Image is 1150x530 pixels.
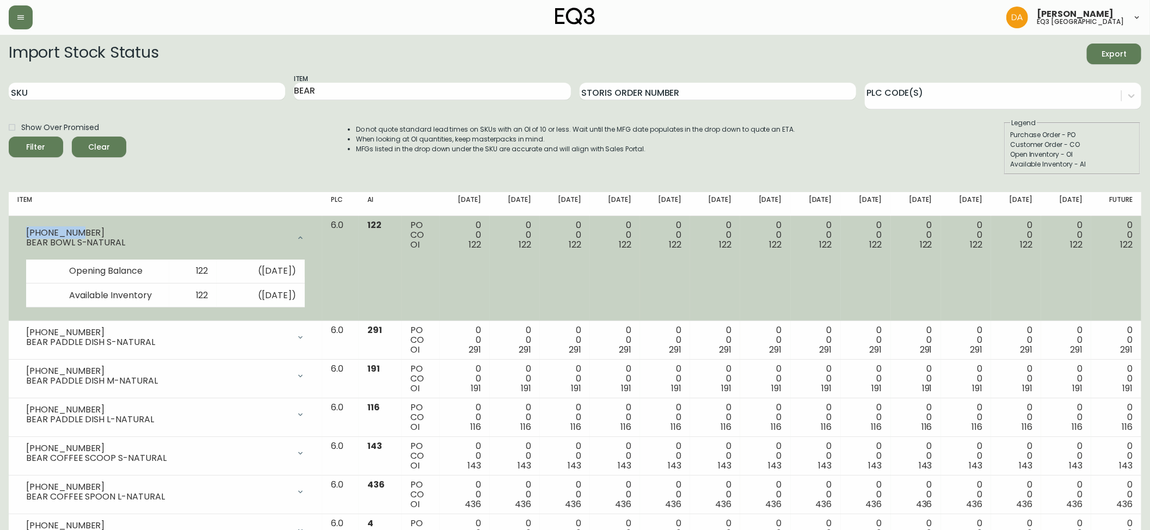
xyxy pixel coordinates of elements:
span: 291 [1070,343,1083,356]
div: Purchase Order - PO [1010,130,1134,140]
span: 436 [1016,498,1032,510]
div: 0 0 [1100,480,1133,509]
span: 436 [1116,498,1133,510]
span: 291 [469,343,481,356]
span: 291 [719,343,732,356]
div: PO CO [410,480,431,509]
div: 0 0 [850,220,882,250]
span: 122 [770,238,782,251]
span: 143 [1019,459,1032,472]
span: 191 [1122,382,1133,395]
div: 0 0 [549,220,581,250]
button: Clear [72,137,126,157]
div: BEAR PADDLE DISH M-NATURAL [26,376,290,386]
div: [PHONE_NUMBER]BEAR COFFEE SPOON L-NATURAL [17,480,313,504]
span: 143 [618,459,631,472]
span: 122 [619,238,631,251]
div: 0 0 [1000,220,1032,250]
span: 291 [669,343,682,356]
span: 191 [672,382,682,395]
div: 0 0 [649,364,681,393]
div: 0 0 [599,220,631,250]
div: 0 0 [448,441,481,471]
div: Open Inventory - OI [1010,150,1134,159]
div: 0 0 [850,403,882,432]
th: [DATE] [791,192,841,216]
div: 0 0 [800,441,832,471]
span: 122 [870,238,882,251]
span: 122 [519,238,531,251]
span: OI [410,238,420,251]
span: 191 [1072,382,1083,395]
li: Do not quote standard lead times on SKUs with an OI of 10 or less. Wait until the MFG date popula... [356,125,796,134]
div: 0 0 [549,480,581,509]
div: [PHONE_NUMBER] [26,405,290,415]
td: 6.0 [322,437,359,476]
span: 191 [471,382,481,395]
th: [DATE] [740,192,790,216]
span: OI [410,421,420,433]
th: [DATE] [440,192,490,216]
span: 291 [569,343,581,356]
div: BEAR BOWL S-NATURAL [26,238,290,248]
th: AI [359,192,402,216]
li: When looking at OI quantities, keep masterpacks in mind. [356,134,796,144]
span: 291 [1120,343,1133,356]
div: 0 0 [1000,403,1032,432]
div: 0 0 [549,325,581,355]
span: 143 [668,459,682,472]
span: 436 [966,498,982,510]
div: 0 0 [699,364,731,393]
span: 291 [619,343,631,356]
div: 0 0 [950,220,982,250]
div: 0 0 [900,403,932,432]
th: [DATE] [991,192,1041,216]
div: 0 0 [800,220,832,250]
th: Future [1091,192,1141,216]
div: 0 0 [699,325,731,355]
div: 0 0 [1050,403,1083,432]
span: OI [410,382,420,395]
div: [PHONE_NUMBER] [26,482,290,492]
div: 0 0 [649,220,681,250]
div: 0 0 [749,441,782,471]
div: [PHONE_NUMBER]BEAR BOWL S-NATURAL [17,220,313,255]
div: 0 0 [699,220,731,250]
span: OI [410,343,420,356]
span: 436 [515,498,531,510]
span: 122 [1070,238,1083,251]
div: 0 0 [1100,403,1133,432]
span: 191 [521,382,531,395]
div: 0 0 [1000,480,1032,509]
td: 122 [169,284,217,307]
th: PLC [322,192,359,216]
span: 116 [570,421,581,433]
div: 0 0 [649,441,681,471]
div: PO CO [410,220,431,250]
div: 0 0 [448,364,481,393]
div: [PHONE_NUMBER]BEAR COFFEE SCOOP S-NATURAL [17,441,313,465]
div: 0 0 [1000,441,1032,471]
span: 143 [718,459,732,472]
span: 143 [969,459,982,472]
legend: Legend [1010,118,1037,128]
th: [DATE] [640,192,690,216]
div: 0 0 [900,441,932,471]
td: Opening Balance [60,260,169,284]
th: [DATE] [891,192,941,216]
div: Filter [27,140,46,154]
td: Available Inventory [60,284,169,307]
span: 436 [666,498,682,510]
img: dd1a7e8db21a0ac8adbf82b84ca05374 [1006,7,1028,28]
div: 0 0 [1100,220,1133,250]
div: 0 0 [749,403,782,432]
div: 0 0 [699,480,731,509]
th: [DATE] [490,192,540,216]
th: Item [9,192,322,216]
th: [DATE] [690,192,740,216]
span: 436 [615,498,631,510]
span: OI [410,459,420,472]
div: 0 0 [649,325,681,355]
span: 191 [972,382,982,395]
div: [PHONE_NUMBER] [26,228,290,238]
